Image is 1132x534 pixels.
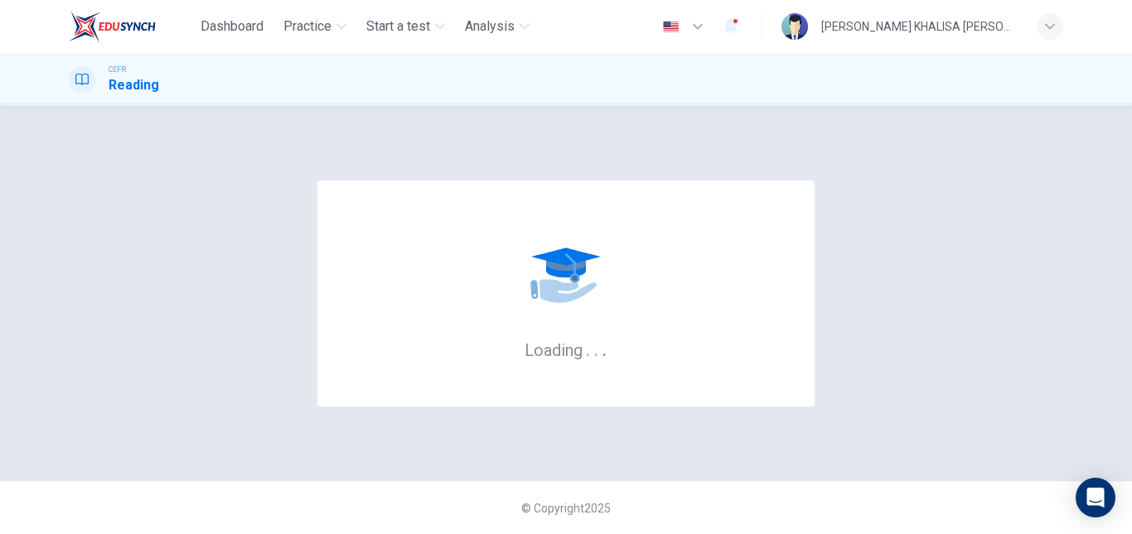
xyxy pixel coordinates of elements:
button: Analysis [458,12,536,41]
h6: . [602,334,607,362]
span: Analysis [465,17,515,36]
button: Start a test [360,12,452,41]
div: [PERSON_NAME] KHALISA [PERSON_NAME] [821,17,1017,36]
span: Start a test [366,17,430,36]
button: Dashboard [194,12,270,41]
h6: . [585,334,591,362]
span: CEFR [109,64,126,75]
img: en [660,21,681,33]
a: EduSynch logo [69,10,194,43]
img: Profile picture [781,13,808,40]
span: Practice [283,17,331,36]
div: Open Intercom Messenger [1076,478,1115,517]
h1: Reading [109,75,159,95]
span: Dashboard [201,17,264,36]
span: © Copyright 2025 [521,502,611,515]
h6: . [593,334,599,362]
h6: Loading [525,339,607,360]
button: Practice [277,12,353,41]
img: EduSynch logo [69,10,156,43]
